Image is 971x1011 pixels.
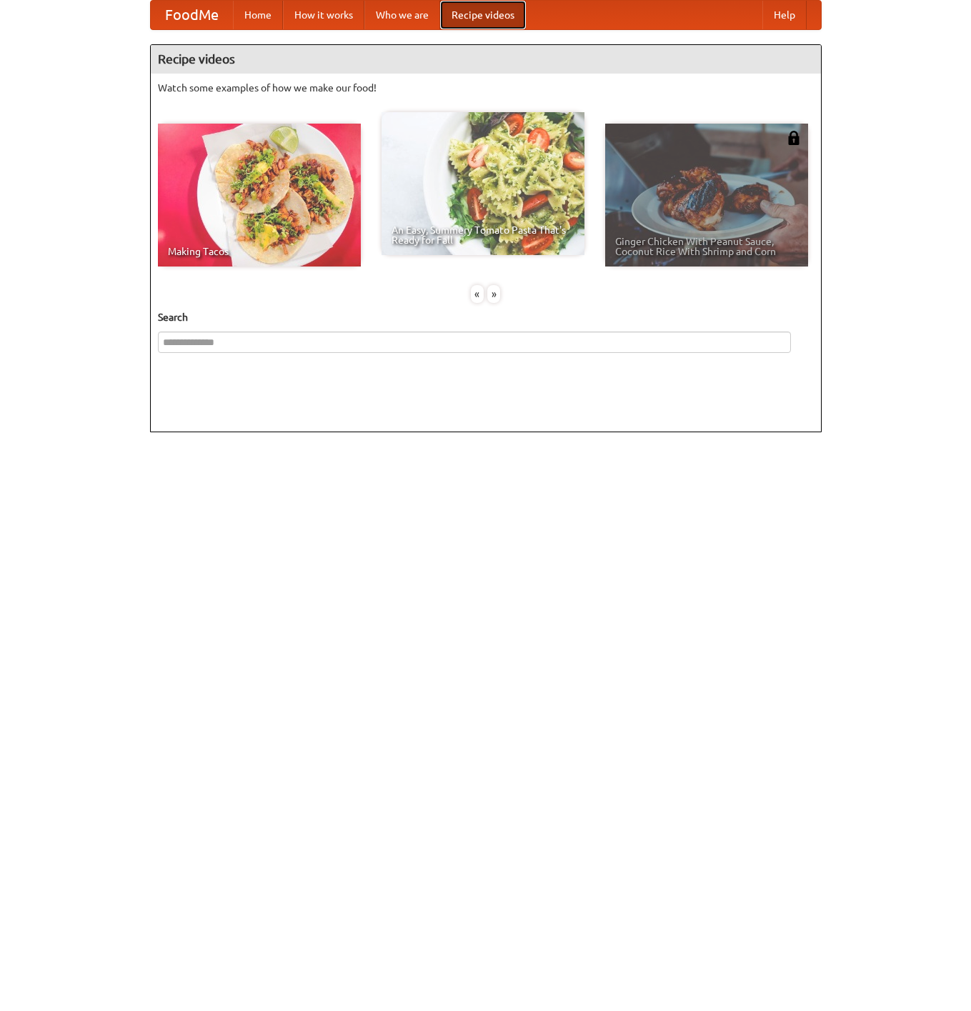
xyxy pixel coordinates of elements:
h4: Recipe videos [151,45,821,74]
a: FoodMe [151,1,233,29]
a: An Easy, Summery Tomato Pasta That's Ready for Fall [382,112,584,255]
div: » [487,285,500,303]
a: Help [762,1,807,29]
h5: Search [158,310,814,324]
a: Who we are [364,1,440,29]
span: Making Tacos [168,246,351,257]
a: Recipe videos [440,1,526,29]
img: 483408.png [787,131,801,145]
div: « [471,285,484,303]
a: Home [233,1,283,29]
a: How it works [283,1,364,29]
p: Watch some examples of how we make our food! [158,81,814,95]
a: Making Tacos [158,124,361,267]
span: An Easy, Summery Tomato Pasta That's Ready for Fall [392,225,574,245]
